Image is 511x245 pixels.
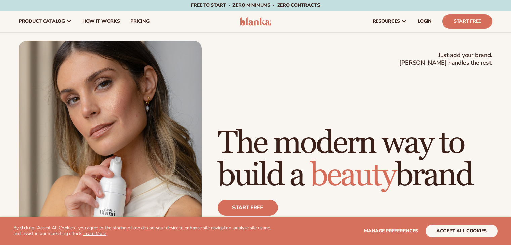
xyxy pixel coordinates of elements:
[13,11,77,32] a: product catalog
[77,11,125,32] a: How It Works
[191,2,320,8] span: Free to start · ZERO minimums · ZERO contracts
[399,51,492,67] span: Just add your brand. [PERSON_NAME] handles the rest.
[310,156,395,195] span: beauty
[218,127,492,192] h1: The modern way to build a brand
[442,14,492,29] a: Start Free
[125,11,155,32] a: pricing
[218,200,278,216] a: Start free
[83,230,106,237] a: Learn More
[82,19,120,24] span: How It Works
[367,11,412,32] a: resources
[426,225,498,237] button: accept all cookies
[418,19,432,24] span: LOGIN
[240,17,271,26] img: logo
[13,225,279,237] p: By clicking "Accept All Cookies", you agree to the storing of cookies on your device to enhance s...
[364,228,418,234] span: Manage preferences
[364,225,418,237] button: Manage preferences
[130,19,149,24] span: pricing
[373,19,400,24] span: resources
[19,19,65,24] span: product catalog
[412,11,437,32] a: LOGIN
